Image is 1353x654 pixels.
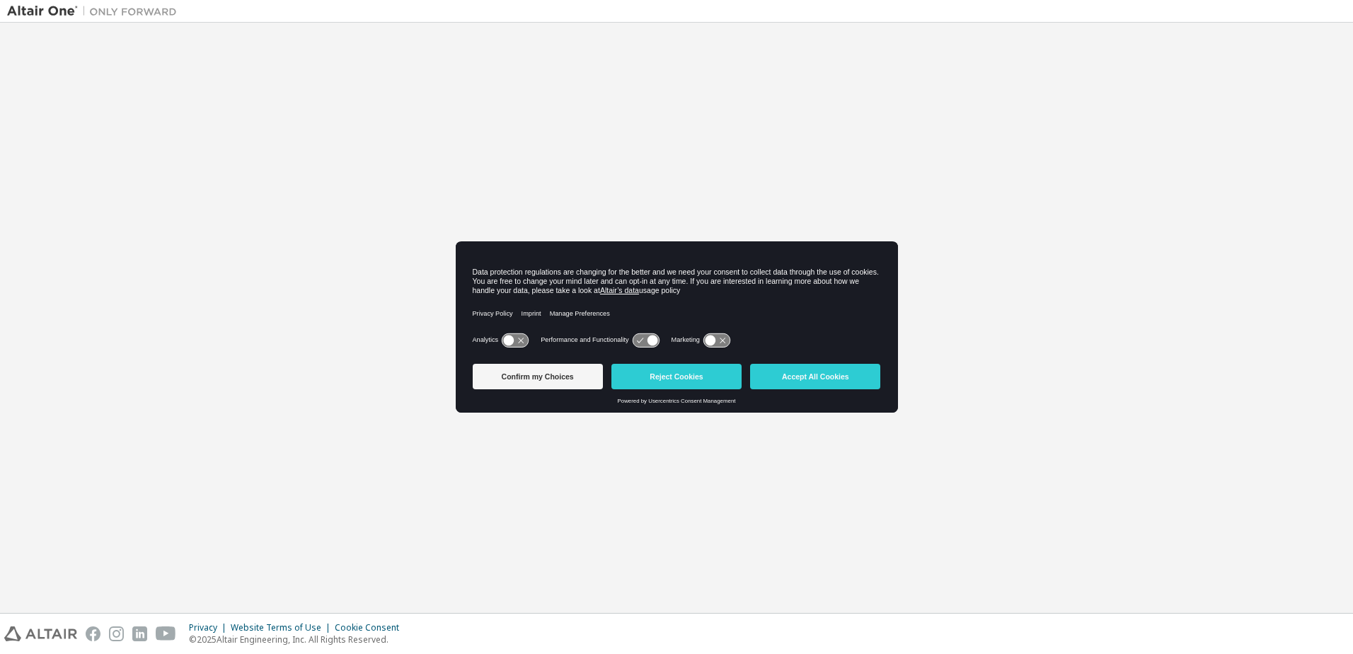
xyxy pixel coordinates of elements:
[7,4,184,18] img: Altair One
[189,633,408,646] p: © 2025 Altair Engineering, Inc. All Rights Reserved.
[4,626,77,641] img: altair_logo.svg
[109,626,124,641] img: instagram.svg
[335,622,408,633] div: Cookie Consent
[156,626,176,641] img: youtube.svg
[132,626,147,641] img: linkedin.svg
[86,626,100,641] img: facebook.svg
[231,622,335,633] div: Website Terms of Use
[189,622,231,633] div: Privacy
